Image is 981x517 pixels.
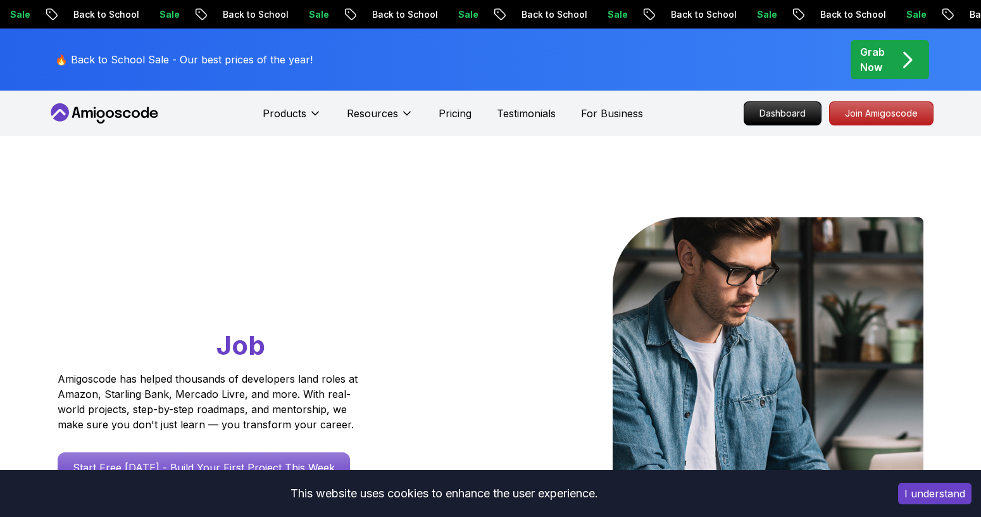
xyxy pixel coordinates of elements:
p: Products [263,106,306,121]
a: Pricing [439,106,472,121]
p: Sale [445,8,485,21]
button: Products [263,106,322,131]
h1: Go From Learning to Hired: Master Java, Spring Boot & Cloud Skills That Get You the [58,217,406,364]
p: Back to School [658,8,744,21]
div: This website uses cookies to enhance the user experience. [9,480,879,507]
p: 🔥 Back to School Sale - Our best prices of the year! [55,52,313,67]
a: Testimonials [497,106,556,121]
a: For Business [581,106,643,121]
p: Grab Now [860,44,885,75]
p: Join Amigoscode [830,102,933,125]
p: Amigoscode has helped thousands of developers land roles at Amazon, Starling Bank, Mercado Livre,... [58,371,361,432]
p: Back to School [359,8,445,21]
p: Sale [594,8,635,21]
p: Sale [744,8,784,21]
p: Sale [296,8,336,21]
p: Back to School [807,8,893,21]
p: Resources [347,106,398,121]
p: Sale [146,8,187,21]
p: Back to School [60,8,146,21]
p: Sale [893,8,934,21]
a: Join Amigoscode [829,101,934,125]
span: Job [216,329,265,361]
p: Dashboard [744,102,821,125]
button: Accept cookies [898,483,972,504]
a: Dashboard [744,101,822,125]
p: Back to School [508,8,594,21]
p: Back to School [209,8,296,21]
button: Resources [347,106,413,131]
a: Start Free [DATE] - Build Your First Project This Week [58,452,350,483]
